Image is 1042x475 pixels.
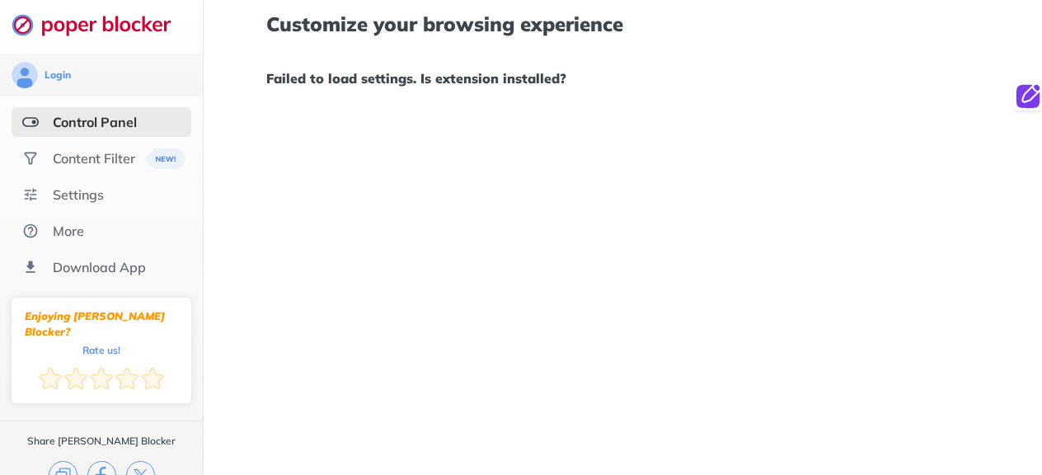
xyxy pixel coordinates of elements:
[22,223,39,239] img: about.svg
[12,62,38,88] img: avatar.svg
[22,259,39,275] img: download-app.svg
[53,114,137,130] div: Control Panel
[45,68,71,82] div: Login
[22,114,39,130] img: features-selected.svg
[82,346,120,354] div: Rate us!
[53,259,146,275] div: Download App
[144,148,185,169] img: menuBanner.svg
[22,186,39,203] img: settings.svg
[22,150,39,167] img: social.svg
[53,223,84,239] div: More
[25,308,178,340] div: Enjoying [PERSON_NAME] Blocker?
[266,68,979,89] h1: Failed to load settings. Is extension installed?
[12,13,189,36] img: logo-webpage.svg
[53,150,135,167] div: Content Filter
[27,435,176,448] div: Share [PERSON_NAME] Blocker
[266,13,979,35] h1: Customize your browsing experience
[53,186,104,203] div: Settings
